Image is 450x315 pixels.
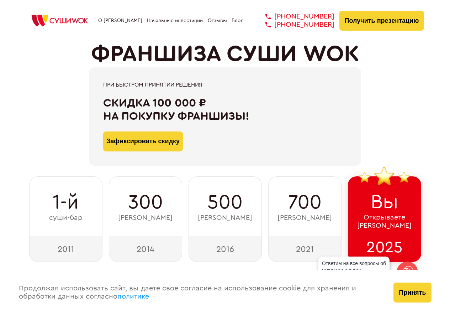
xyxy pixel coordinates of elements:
[255,21,334,29] a: [PHONE_NUMBER]
[277,214,332,222] span: [PERSON_NAME]
[318,257,390,283] div: Ответим на все вопросы об открытии вашего [PERSON_NAME]!
[103,97,347,123] div: Скидка 100 000 ₽ на покупку франшизы!
[198,214,252,222] span: [PERSON_NAME]
[29,236,102,262] div: 2011
[91,41,359,67] h1: ФРАНШИЗА СУШИ WOK
[109,236,182,262] div: 2014
[339,11,424,31] button: Получить презентацию
[288,191,322,214] span: 700
[255,12,334,21] a: [PHONE_NUMBER]
[128,191,163,214] span: 300
[53,191,79,214] span: 1-й
[12,270,387,315] div: Продолжая использовать сайт, вы даете свое согласие на использование cookie для хранения и обрабо...
[189,236,262,262] div: 2016
[103,82,347,88] div: При быстром принятии решения
[26,13,94,29] img: СУШИWOK
[348,236,421,262] div: 2025
[208,18,227,24] a: Отзывы
[393,283,431,303] button: Принять
[117,293,149,300] a: политике
[118,214,173,222] span: [PERSON_NAME]
[357,213,412,230] span: Открываете [PERSON_NAME]
[371,191,398,213] span: Вы
[232,18,243,24] a: Блог
[49,214,83,222] span: суши-бар
[98,18,142,24] a: О [PERSON_NAME]
[207,191,243,214] span: 500
[268,236,342,262] div: 2021
[147,18,203,24] a: Начальные инвестиции
[103,131,183,151] button: Зафиксировать скидку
